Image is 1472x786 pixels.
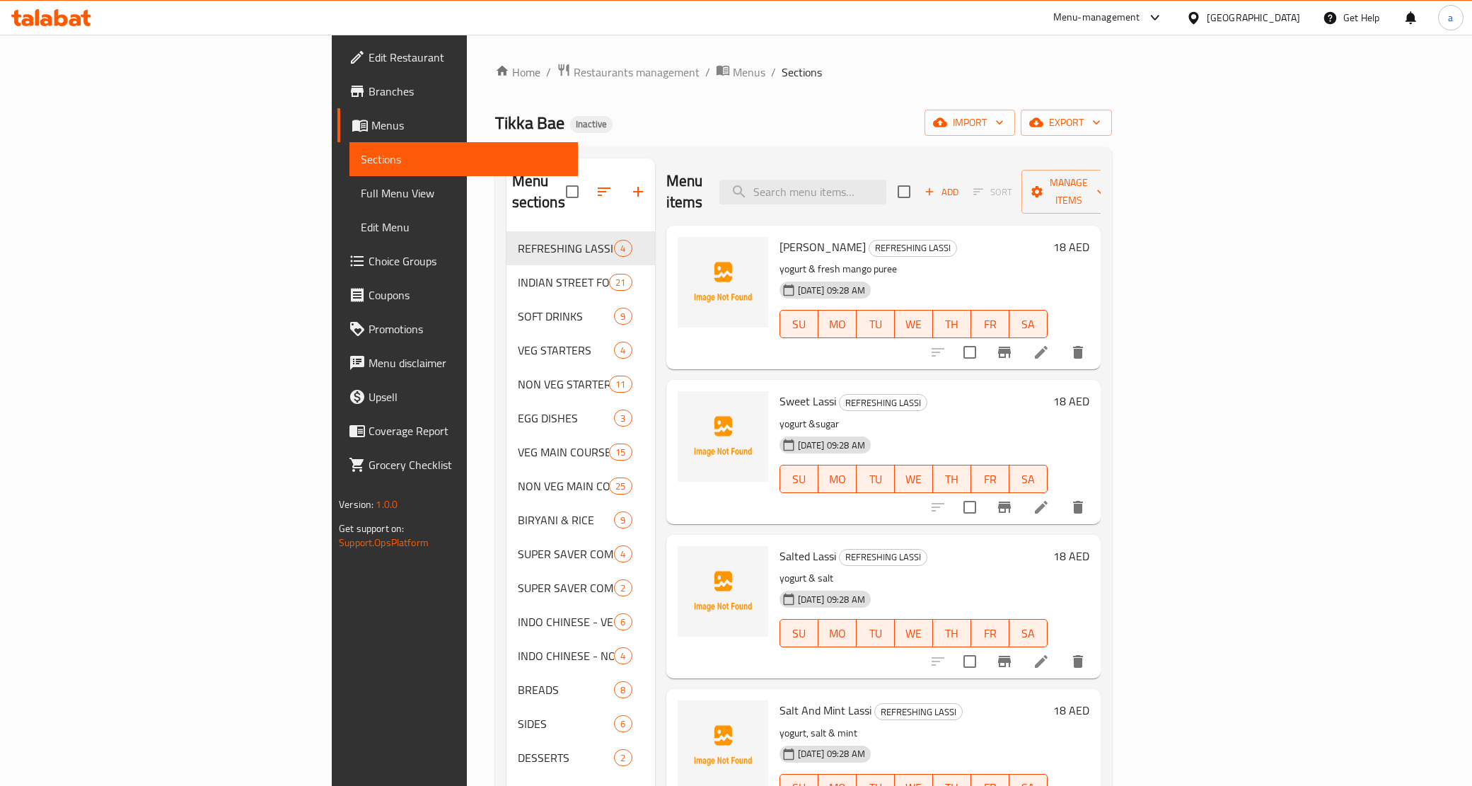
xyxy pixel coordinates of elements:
span: 4 [615,649,631,663]
span: SUPER SAVER COMBOS - VEG [518,545,615,562]
span: SUPER SAVER COMBOS - NON-VEG [518,579,615,596]
a: Edit Restaurant [337,40,578,74]
span: export [1032,114,1101,132]
div: SOFT DRINKS9 [506,299,655,333]
button: TU [857,465,895,493]
span: SU [786,623,813,644]
button: MO [818,465,857,493]
button: WE [895,465,933,493]
li: / [771,64,776,81]
span: INDO CHINESE - VEG [518,613,615,630]
div: REFRESHING LASSI [518,240,615,257]
span: REFRESHING LASSI [840,549,927,565]
span: REFRESHING LASSI [869,240,956,256]
span: [PERSON_NAME] [780,236,866,258]
span: Salted Lassi [780,545,836,567]
span: 2 [615,751,631,765]
span: 21 [610,276,631,289]
span: Select section [889,177,919,207]
button: WE [895,310,933,338]
span: Select to update [955,647,985,676]
div: items [614,342,632,359]
span: Menus [371,117,567,134]
img: Mango Lassi [678,237,768,328]
span: Menu disclaimer [369,354,567,371]
span: Coupons [369,287,567,304]
span: 4 [615,548,631,561]
span: 15 [610,446,631,459]
nav: Menu sections [506,226,655,780]
button: export [1021,110,1112,136]
p: yogurt &sugar [780,415,1048,433]
h6: 18 AED [1053,237,1089,257]
button: MO [818,619,857,647]
span: 8 [615,683,631,697]
button: SU [780,465,818,493]
button: SU [780,310,818,338]
div: items [614,308,632,325]
a: Edit Menu [349,210,578,244]
div: REFRESHING LASSI [869,240,957,257]
a: Menus [716,63,765,81]
div: INDO CHINESE - VEG6 [506,605,655,639]
a: Menu disclaimer [337,346,578,380]
div: items [614,647,632,664]
h6: 18 AED [1053,700,1089,720]
div: items [614,240,632,257]
span: Sections [782,64,822,81]
button: Branch-specific-item [987,335,1021,369]
button: Manage items [1021,170,1116,214]
span: BIRYANI & RICE [518,512,615,528]
button: FR [971,310,1009,338]
span: TU [862,314,889,335]
button: delete [1061,645,1095,678]
span: WE [900,469,927,490]
span: 6 [615,615,631,629]
div: NON VEG STARTERS [518,376,610,393]
div: INDIAN STREET FOOD [518,274,610,291]
div: items [614,410,632,427]
span: 11 [610,378,631,391]
span: Promotions [369,320,567,337]
div: items [614,579,632,596]
span: SU [786,469,813,490]
a: Promotions [337,312,578,346]
a: Branches [337,74,578,108]
button: Add section [621,175,655,209]
a: Upsell [337,380,578,414]
a: Full Menu View [349,176,578,210]
div: BIRYANI & RICE9 [506,503,655,537]
span: Add [922,184,961,200]
span: FR [977,314,1004,335]
span: 6 [615,717,631,731]
a: Edit menu item [1033,653,1050,670]
span: Select to update [955,492,985,522]
span: Choice Groups [369,253,567,270]
span: [DATE] 09:28 AM [792,439,871,452]
span: TU [862,469,889,490]
button: SA [1009,310,1048,338]
span: Coverage Report [369,422,567,439]
button: TH [933,465,971,493]
span: VEG MAIN COURSE [518,444,610,461]
span: EGG DISHES [518,410,615,427]
span: [DATE] 09:28 AM [792,747,871,761]
span: TH [939,314,966,335]
span: 9 [615,514,631,527]
span: 9 [615,310,631,323]
span: WE [900,623,927,644]
div: items [614,749,632,766]
button: TH [933,619,971,647]
div: items [609,444,632,461]
button: delete [1061,490,1095,524]
div: VEG STARTERS4 [506,333,655,367]
span: VEG STARTERS [518,342,615,359]
span: Add item [919,181,964,203]
span: NON VEG MAIN COURSE [518,478,610,495]
button: MO [818,310,857,338]
a: Sections [349,142,578,176]
div: REFRESHING LASSI [874,703,963,720]
span: SOFT DRINKS [518,308,615,325]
